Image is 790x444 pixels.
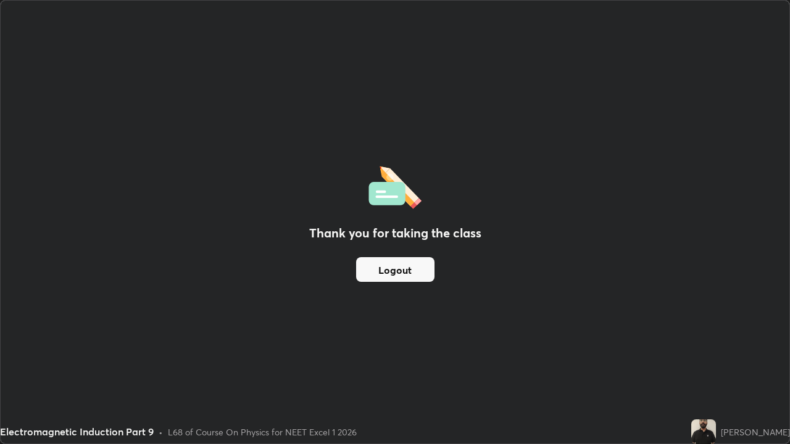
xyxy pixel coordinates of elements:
[368,162,422,209] img: offlineFeedback.1438e8b3.svg
[159,425,163,438] div: •
[168,425,357,438] div: L68 of Course On Physics for NEET Excel 1 2026
[356,257,434,282] button: Logout
[721,425,790,438] div: [PERSON_NAME]
[309,224,481,242] h2: Thank you for taking the class
[691,419,716,444] img: c21a7924776a486d90e20529bf12d3cf.jpg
